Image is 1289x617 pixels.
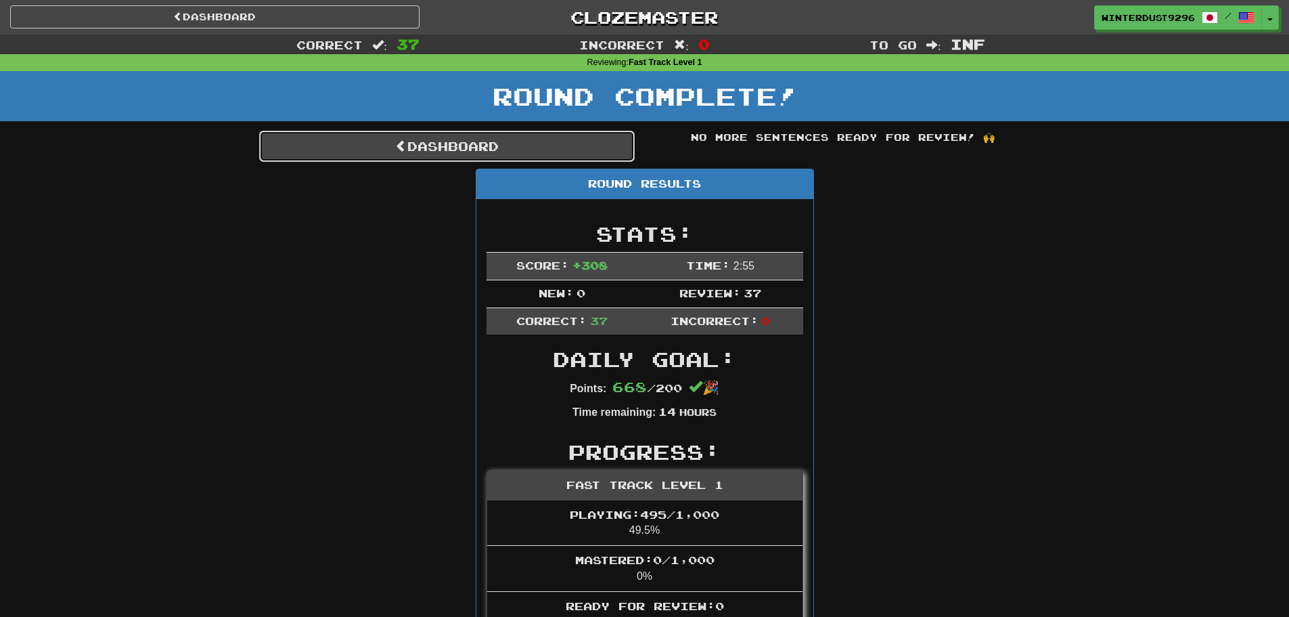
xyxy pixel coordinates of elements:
[674,39,689,51] span: :
[296,38,363,51] span: Correct
[744,286,761,299] span: 37
[440,5,849,29] a: Clozemaster
[671,314,759,327] span: Incorrect:
[869,38,917,51] span: To go
[572,406,656,418] strong: Time remaining:
[612,379,647,395] span: 668
[572,259,608,272] span: + 308
[629,58,702,67] strong: Fast Track Level 1
[566,599,724,612] span: Ready for Review: 0
[1094,5,1262,30] a: WinterDust9296 /
[926,39,941,51] span: :
[612,381,682,394] span: / 200
[487,545,802,592] li: 0%
[516,314,587,327] span: Correct:
[5,83,1284,110] h1: Round Complete!
[951,36,985,52] span: Inf
[476,169,813,199] div: Round Results
[1225,11,1231,20] span: /
[487,348,803,370] h2: Daily Goal:
[579,38,664,51] span: Incorrect
[686,259,730,272] span: Time:
[570,383,606,394] strong: Points:
[689,380,719,395] span: 🎉
[487,441,803,463] h2: Progress:
[1102,12,1195,24] span: WinterDust9296
[259,131,635,162] a: Dashboard
[397,36,420,52] span: 37
[372,39,387,51] span: :
[10,5,420,28] a: Dashboard
[539,286,574,299] span: New:
[575,553,715,566] span: Mastered: 0 / 1,000
[570,508,719,521] span: Playing: 495 / 1,000
[487,471,802,501] div: Fast Track Level 1
[698,36,710,52] span: 0
[487,223,803,245] h2: Stats:
[658,405,676,418] span: 14
[655,131,1031,144] div: No more sentences ready for review! 🙌
[576,286,585,299] span: 0
[487,501,802,547] li: 49.5%
[590,314,608,327] span: 37
[679,406,717,418] small: Hours
[679,286,741,299] span: Review:
[733,260,754,272] span: 2 : 55
[516,259,569,272] span: Score:
[761,314,770,327] span: 0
